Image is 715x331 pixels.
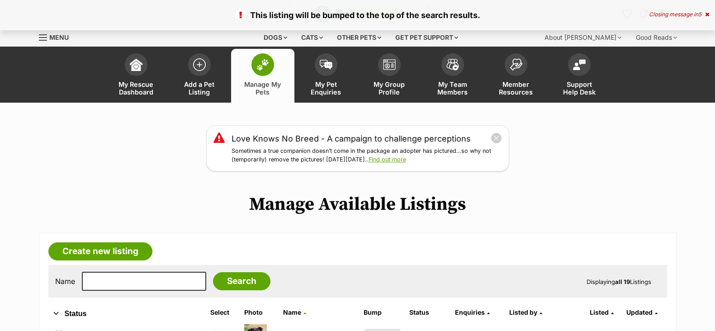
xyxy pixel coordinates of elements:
a: Menu [39,28,75,45]
div: Closing message in [649,11,709,18]
span: My Pet Enquiries [306,80,346,96]
a: Name [283,308,306,316]
span: translation missing: en.admin.listings.index.attributes.enquiries [455,308,485,316]
div: Good Reads [630,28,683,47]
a: Add a Pet Listing [168,49,231,103]
span: Name [283,308,301,316]
div: Other pets [331,28,388,47]
a: My Rescue Dashboard [104,49,168,103]
span: My Team Members [432,80,473,96]
th: Select [207,305,240,320]
a: Support Help Desk [548,49,611,103]
th: Photo [241,305,279,320]
img: help-desk-icon-fdf02630f3aa405de69fd3d07c3f3aa587a6932b1a1747fa1d2bba05be0121f9.svg [573,59,586,70]
a: Listed by [509,308,542,316]
a: Create new listing [48,242,152,260]
th: Bump [360,305,405,320]
img: add-pet-listing-icon-0afa8454b4691262ce3f59096e99ab1cd57d4a30225e0717b998d2c9b9846f56.svg [193,58,206,71]
strong: all 19 [615,278,630,285]
button: Status [48,308,197,320]
div: About [PERSON_NAME] [538,28,628,47]
span: My Rescue Dashboard [116,80,156,96]
span: Add a Pet Listing [179,80,220,96]
span: 5 [698,11,701,18]
div: Get pet support [389,28,464,47]
a: My Pet Enquiries [294,49,358,103]
a: Find out more [369,156,406,163]
label: Name [55,277,75,285]
div: Cats [295,28,329,47]
p: Sometimes a true companion doesn’t come in the package an adopter has pictured…so why not (tempor... [232,147,502,164]
a: My Team Members [421,49,484,103]
a: My Group Profile [358,49,421,103]
span: Support Help Desk [559,80,600,96]
button: close [491,132,502,144]
a: Love Knows No Breed - A campaign to challenge perceptions [232,132,471,145]
img: pet-enquiries-icon-7e3ad2cf08bfb03b45e93fb7055b45f3efa6380592205ae92323e6603595dc1f.svg [320,60,332,70]
a: Manage My Pets [231,49,294,103]
input: Search [213,272,270,290]
span: Displaying Listings [587,278,651,285]
a: Enquiries [455,308,490,316]
th: Status [406,305,450,320]
span: My Group Profile [369,80,410,96]
img: team-members-icon-5396bd8760b3fe7c0b43da4ab00e1e3bb1a5d9ba89233759b79545d2d3fc5d0d.svg [446,59,459,71]
a: Listed [590,308,614,316]
span: Member Resources [496,80,536,96]
p: This listing will be bumped to the top of the search results. [9,9,706,21]
img: group-profile-icon-3fa3cf56718a62981997c0bc7e787c4b2cf8bcc04b72c1350f741eb67cf2f40e.svg [383,59,396,70]
img: manage-my-pets-icon-02211641906a0b7f246fdf0571729dbe1e7629f14944591b6c1af311fb30b64b.svg [256,59,269,71]
a: Updated [626,308,658,316]
img: member-resources-icon-8e73f808a243e03378d46382f2149f9095a855e16c252ad45f914b54edf8863c.svg [510,58,522,71]
img: dashboard-icon-eb2f2d2d3e046f16d808141f083e7271f6b2e854fb5c12c21221c1fb7104beca.svg [130,58,142,71]
span: Listed by [509,308,537,316]
span: Menu [49,33,69,41]
div: Dogs [257,28,294,47]
span: Manage My Pets [242,80,283,96]
a: Member Resources [484,49,548,103]
span: Updated [626,308,653,316]
span: Listed [590,308,609,316]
